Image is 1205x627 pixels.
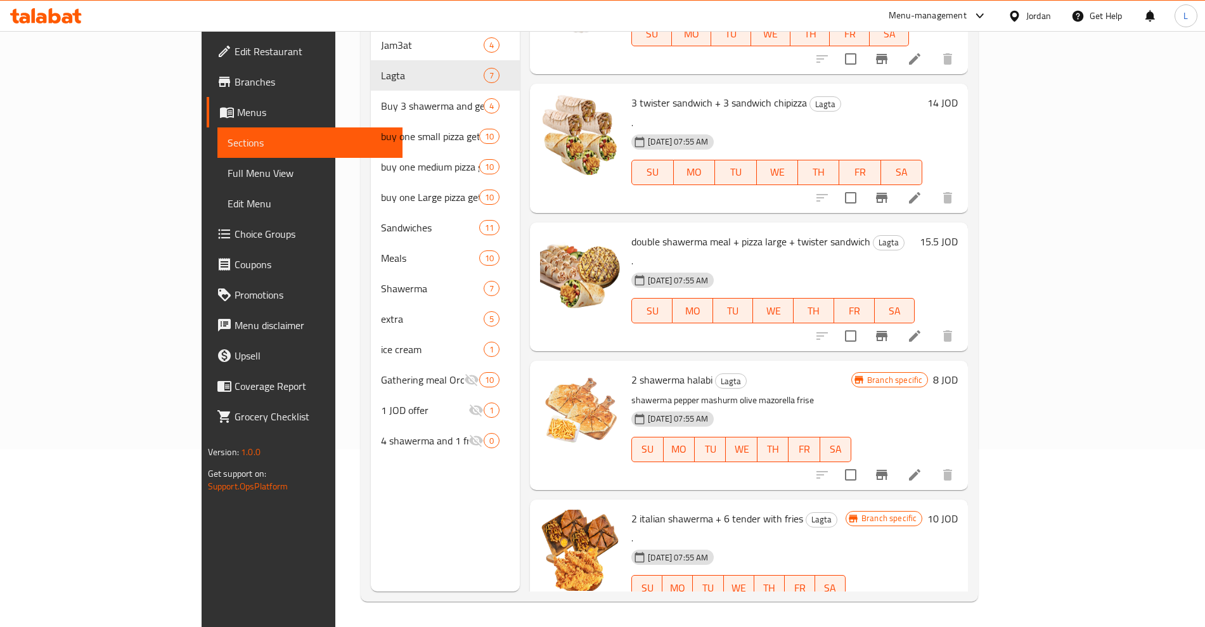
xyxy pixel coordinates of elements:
div: items [479,129,499,144]
div: 4 shawerma and 1 free [381,433,469,448]
span: WE [758,302,789,320]
svg: Inactive section [464,372,479,387]
span: Select to update [837,462,864,488]
span: buy one medium pizza get 1 free [381,159,479,174]
span: Promotions [235,287,392,302]
a: Branches [207,67,403,97]
span: Choice Groups [235,226,392,242]
div: Jam3at [381,37,484,53]
img: 2 italian shawerma + 6 tender with fries [540,510,621,591]
button: MO [664,437,695,462]
span: extra [381,311,484,326]
div: items [479,250,499,266]
span: 10 [480,374,499,386]
span: Lagta [873,235,904,250]
div: Gathering meal Order 1 Pizza And Get 1 For Free10 [371,365,520,395]
button: WE [751,21,790,46]
div: buy one small pizza get 1 free10 [371,121,520,152]
div: 4 shawerma and 1 free0 [371,425,520,456]
a: Upsell [207,340,403,371]
div: buy one medium pizza get 1 free10 [371,152,520,182]
span: Sections [228,135,392,150]
span: 11 [480,222,499,234]
span: FR [839,302,870,320]
div: Meals10 [371,243,520,273]
div: items [479,220,499,235]
button: TU [715,160,756,185]
span: TH [799,302,829,320]
span: SU [637,25,666,43]
div: items [479,159,499,174]
span: [DATE] 07:55 AM [643,275,713,287]
span: TU [718,302,749,320]
span: SA [825,440,846,458]
span: Upsell [235,348,392,363]
span: MO [678,302,708,320]
span: Menus [237,105,392,120]
div: items [484,37,499,53]
div: Lagta [809,96,841,112]
span: Lagta [716,374,746,389]
button: SA [815,575,846,600]
button: SA [820,437,851,462]
span: Branch specific [862,374,927,386]
div: Jordan [1026,9,1051,23]
button: WE [753,298,794,323]
span: L [1183,9,1188,23]
span: WE [729,579,749,597]
a: Coupons [207,249,403,280]
div: Meals [381,250,479,266]
span: 4 [484,100,499,112]
span: Select to update [837,46,864,72]
span: Branches [235,74,392,89]
span: Lagta [381,68,484,83]
span: 10 [480,131,499,143]
a: Menu disclaimer [207,310,403,340]
a: Menus [207,97,403,127]
span: SA [820,579,841,597]
span: TU [698,579,718,597]
span: 5 [484,313,499,325]
a: Grocery Checklist [207,401,403,432]
button: Branch-specific-item [867,44,897,74]
span: TH [759,579,780,597]
button: SU [631,575,662,600]
button: FR [785,575,815,600]
span: 1 [484,344,499,356]
span: SA [880,302,910,320]
span: Branch specific [856,512,922,524]
span: Buy 3 shawerma and get 1 free [381,98,484,113]
span: [DATE] 07:55 AM [643,413,713,425]
div: buy one Large pizza get 1 free10 [371,182,520,212]
img: 3 twister sandwich + 3 sandwich chipizza [540,94,621,175]
button: MO [662,575,693,600]
button: WE [757,160,798,185]
button: delete [932,321,963,351]
div: items [484,281,499,296]
h6: 15.5 JOD [920,233,958,250]
button: TH [794,298,834,323]
span: TU [716,25,745,43]
a: Full Menu View [217,158,403,188]
a: Edit menu item [907,51,922,67]
span: Sandwiches [381,220,479,235]
button: delete [932,460,963,490]
div: Lagta7 [371,60,520,91]
p: . [631,115,922,131]
span: WE [731,440,752,458]
span: TU [700,440,721,458]
button: SU [631,21,671,46]
div: items [484,98,499,113]
a: Edit Restaurant [207,36,403,67]
span: 10 [480,161,499,173]
span: 10 [480,252,499,264]
div: items [484,311,499,326]
button: WE [724,575,754,600]
div: Gathering meal Order 1 Pizza And Get 1 For Free [381,372,464,387]
span: Grocery Checklist [235,409,392,424]
a: Coverage Report [207,371,403,401]
button: MO [673,298,713,323]
button: FR [789,437,820,462]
